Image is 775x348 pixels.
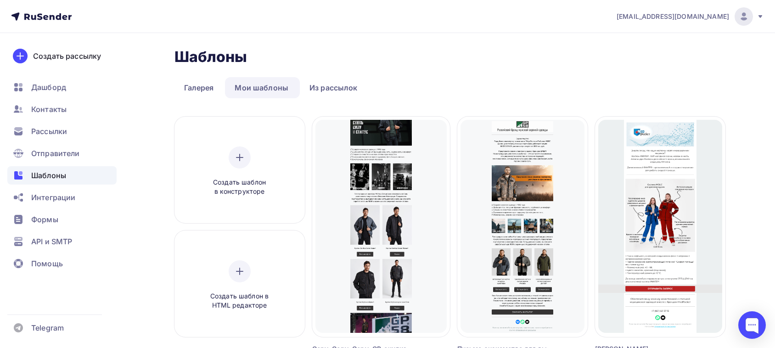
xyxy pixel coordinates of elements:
[31,322,64,333] span: Telegram
[31,214,58,225] span: Формы
[617,12,729,21] span: [EMAIL_ADDRESS][DOMAIN_NAME]
[7,166,117,185] a: Шаблоны
[196,178,283,196] span: Создать шаблон в конструкторе
[7,144,117,163] a: Отправители
[31,148,80,159] span: Отправители
[31,192,75,203] span: Интеграции
[174,77,224,98] a: Галерея
[300,77,367,98] a: Из рассылок
[31,236,72,247] span: API и SMTP
[7,78,117,96] a: Дашборд
[31,82,66,93] span: Дашборд
[31,258,63,269] span: Помощь
[174,48,247,66] h2: Шаблоны
[617,7,764,26] a: [EMAIL_ADDRESS][DOMAIN_NAME]
[7,122,117,140] a: Рассылки
[225,77,298,98] a: Мои шаблоны
[33,51,101,62] div: Создать рассылку
[196,292,283,310] span: Создать шаблон в HTML редакторе
[7,210,117,229] a: Формы
[31,170,66,181] span: Шаблоны
[31,104,67,115] span: Контакты
[7,100,117,118] a: Контакты
[31,126,67,137] span: Рассылки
